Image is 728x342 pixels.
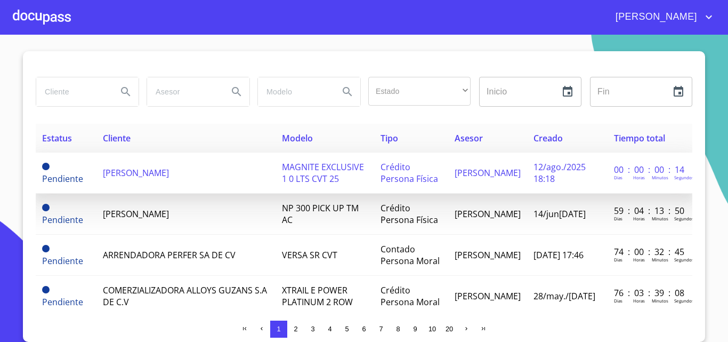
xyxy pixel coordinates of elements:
[533,249,584,261] span: [DATE] 17:46
[674,216,694,221] p: Segundos
[614,164,686,176] p: 00 : 00 : 00 : 14
[36,77,109,106] input: search
[368,77,471,106] div: ​
[42,214,83,226] span: Pendiente
[614,246,686,258] p: 74 : 00 : 32 : 45
[455,132,483,144] span: Asesor
[428,325,436,333] span: 10
[42,204,50,211] span: Pendiente
[282,161,364,185] span: MAGNITE EXCLUSIVE 1 0 LTS CVT 25
[614,174,622,180] p: Dias
[345,325,349,333] span: 5
[633,298,645,304] p: Horas
[42,173,83,185] span: Pendiente
[441,321,458,338] button: 20
[533,208,586,220] span: 14/jun[DATE]
[270,321,287,338] button: 1
[321,321,338,338] button: 4
[614,257,622,263] p: Dias
[424,321,441,338] button: 10
[381,202,438,226] span: Crédito Persona Física
[338,321,355,338] button: 5
[103,284,267,308] span: COMERZIALIZADORA ALLOYS GUZANS S.A DE C.V
[42,163,50,170] span: Pendiente
[113,79,139,105] button: Search
[455,167,521,179] span: [PERSON_NAME]
[652,257,668,263] p: Minutos
[608,9,715,26] button: account of current user
[282,132,313,144] span: Modelo
[407,321,424,338] button: 9
[614,205,686,217] p: 59 : 04 : 13 : 50
[446,325,453,333] span: 20
[614,287,686,299] p: 76 : 03 : 39 : 08
[381,161,438,185] span: Crédito Persona Física
[674,257,694,263] p: Segundos
[455,208,521,220] span: [PERSON_NAME]
[328,325,331,333] span: 4
[381,132,398,144] span: Tipo
[282,202,359,226] span: NP 300 PICK UP TM AC
[287,321,304,338] button: 2
[147,77,220,106] input: search
[103,249,236,261] span: ARRENDADORA PERFER SA DE CV
[373,321,390,338] button: 7
[652,216,668,221] p: Minutos
[614,132,665,144] span: Tiempo total
[42,296,83,308] span: Pendiente
[224,79,249,105] button: Search
[533,290,595,302] span: 28/may./[DATE]
[335,79,360,105] button: Search
[533,161,586,185] span: 12/ago./2025 18:18
[282,249,337,261] span: VERSA SR CVT
[608,9,702,26] span: [PERSON_NAME]
[103,167,169,179] span: [PERSON_NAME]
[413,325,417,333] span: 9
[304,321,321,338] button: 3
[633,257,645,263] p: Horas
[362,325,366,333] span: 6
[633,216,645,221] p: Horas
[652,298,668,304] p: Minutos
[379,325,383,333] span: 7
[381,284,440,308] span: Crédito Persona Moral
[311,325,314,333] span: 3
[42,255,83,267] span: Pendiente
[674,174,694,180] p: Segundos
[277,325,280,333] span: 1
[42,286,50,293] span: Pendiente
[633,174,645,180] p: Horas
[294,325,297,333] span: 2
[652,174,668,180] p: Minutos
[381,243,440,267] span: Contado Persona Moral
[614,298,622,304] p: Dias
[396,325,400,333] span: 8
[282,284,353,308] span: XTRAIL E POWER PLATINUM 2 ROW
[674,298,694,304] p: Segundos
[533,132,563,144] span: Creado
[42,132,72,144] span: Estatus
[258,77,330,106] input: search
[42,245,50,252] span: Pendiente
[455,249,521,261] span: [PERSON_NAME]
[355,321,373,338] button: 6
[455,290,521,302] span: [PERSON_NAME]
[390,321,407,338] button: 8
[103,208,169,220] span: [PERSON_NAME]
[103,132,131,144] span: Cliente
[614,216,622,221] p: Dias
